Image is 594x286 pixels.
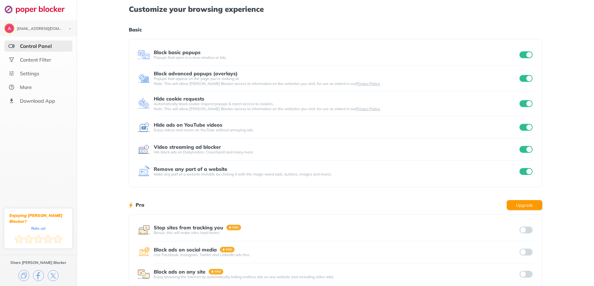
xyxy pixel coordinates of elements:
img: chevron-bottom-black.svg [66,26,74,32]
button: Upgrade [507,200,542,210]
img: feature icon [138,143,150,156]
div: Remove any part of a website [154,166,227,172]
img: ACg8ocJ6fa1tFYfn5YBEW0CjrK9lA5COwrP970IdK3yehnyxIdbwvw=s96-c [5,24,14,33]
img: feature icon [138,268,150,280]
div: Popups that open in a new window or tab. [154,55,519,60]
div: More [20,84,32,90]
div: alex.99fernandez@gmail.com [17,27,63,31]
img: pro-badge.svg [220,247,235,252]
img: feature icon [138,165,150,178]
div: We block ads on Dailymotion, Crunchyroll and many more [154,150,519,155]
div: Block ads on social media [154,247,217,252]
img: x.svg [48,270,59,281]
img: logo-webpage.svg [4,5,71,14]
a: Privacy Policy. [356,106,380,111]
img: feature icon [138,246,150,258]
img: facebook.svg [33,270,44,281]
a: Privacy Policy. [356,81,380,86]
div: Enjoying [PERSON_NAME] Blocker? [9,213,67,224]
img: download-app.svg [8,98,15,104]
img: lighting bolt [129,201,133,209]
div: Automatically block cookie request popups & reject access to cookies. Note: This will allow [PERS... [154,101,519,111]
img: feature icon [138,224,150,236]
div: Share [PERSON_NAME] Blocker [10,260,66,265]
div: Settings [20,70,39,77]
div: Block ads on any site [154,269,205,274]
div: Video streaming ad blocker [154,144,221,150]
img: pro-badge.svg [209,269,224,274]
img: feature icon [138,49,150,61]
div: Stop sites from tracking you [154,225,223,230]
img: features-selected.svg [8,43,15,49]
div: Enjoy browsing the internet by automatically hiding endless ads on any website (not including vid... [154,274,519,279]
img: feature icon [138,121,150,134]
div: Content Filter [20,57,51,63]
div: Popups that appear on the page you’re looking at. Note: This will allow [PERSON_NAME] Blocker acc... [154,76,519,86]
h1: Customize your browsing experience [129,5,542,13]
div: Use Facebook, Instagram, Twitter and LinkedIn ads free. [154,252,519,257]
div: Bonus: this will make sites load faster! [154,230,519,235]
div: Hide cookie requests [154,96,204,101]
div: Block advanced popups (overlays) [154,71,238,76]
img: about.svg [8,84,15,90]
div: Enjoy videos and music on YouTube without annoying ads. [154,128,519,133]
img: feature icon [138,97,150,110]
div: Block basic popups [154,49,200,55]
div: Control Panel [20,43,52,49]
img: feature icon [138,72,150,85]
img: copy.svg [18,270,29,281]
img: social.svg [8,57,15,63]
h1: Pro [136,201,144,209]
div: Rate us! [31,227,46,230]
div: Hide ads on YouTube videos [154,122,222,128]
div: Make any part of a website invisible by clicking it with the magic wand (ads, buttons, images and... [154,172,519,177]
div: Download App [20,98,55,104]
img: pro-badge.svg [226,225,241,230]
img: settings.svg [8,70,15,77]
h1: Basic [129,26,542,34]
